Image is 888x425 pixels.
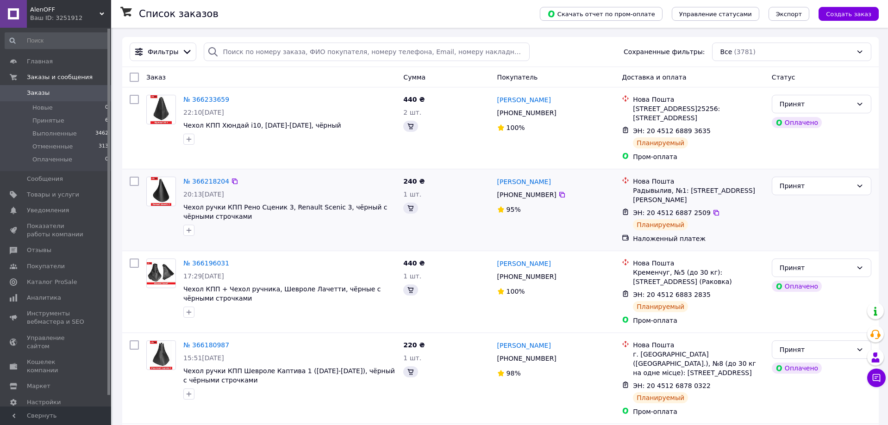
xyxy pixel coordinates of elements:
span: 2 шт. [403,109,421,116]
a: Фото товару [146,177,176,206]
span: 440 ₴ [403,259,425,267]
a: [PERSON_NAME] [497,177,551,186]
span: 100% [507,288,525,295]
span: Отмененные [32,142,73,151]
div: Планируемый [633,137,688,148]
span: ЭН: 20 4512 6887 2509 [633,209,711,216]
span: 0 [105,155,108,164]
img: Фото товару [150,95,172,124]
span: Сохраненные фильтры: [624,47,705,56]
span: Доставка и оплата [622,74,686,81]
div: Планируемый [633,392,688,403]
span: AlenOFF [30,6,100,14]
span: 220 ₴ [403,341,425,349]
span: Сумма [403,74,425,81]
input: Поиск [5,32,109,49]
span: Выполненные [32,129,77,138]
span: Кошелек компании [27,358,86,375]
a: № 366196031 [183,259,229,267]
span: ЭН: 20 4512 6878 0322 [633,382,711,389]
span: Показатели работы компании [27,222,86,239]
span: Скачать отчет по пром-оплате [547,10,655,18]
div: Нова Пошта [633,340,764,350]
img: Фото товару [151,177,171,206]
span: Каталог ProSale [27,278,77,286]
a: Фото товару [146,95,176,124]
input: Поиск по номеру заказа, ФИО покупателя, номеру телефона, Email, номеру накладной [204,43,529,61]
span: 3462 [95,129,108,138]
div: Пром-оплата [633,152,764,161]
div: Ваш ID: 3251912 [30,14,111,22]
span: 17:29[DATE] [183,272,224,280]
button: Чат с покупателем [867,369,886,387]
span: Чехол ручки КПП Рено Сценик 3, Renault Scenic 3, чёрный с чёрными строчками [183,203,387,220]
span: ЭН: 20 4512 6889 3635 [633,127,711,135]
span: 95% [507,206,521,213]
span: Товары и услуги [27,191,79,199]
div: Принят [780,181,852,191]
span: Покупатели [27,262,65,271]
span: Заказы и сообщения [27,73,93,81]
span: Заказы [27,89,50,97]
a: Чехол КПП Хюндай і10, [DATE]-[DATE], чёрный [183,122,341,129]
span: Фильтры [148,47,178,56]
a: № 366218204 [183,178,229,185]
a: [PERSON_NAME] [497,341,551,350]
span: 22:10[DATE] [183,109,224,116]
span: Управление статусами [679,11,752,18]
span: 6 [105,117,108,125]
div: [PHONE_NUMBER] [495,188,558,201]
span: 240 ₴ [403,178,425,185]
span: Инструменты вебмастера и SEO [27,309,86,326]
div: Наложенный платеж [633,234,764,243]
span: Настройки [27,398,61,407]
div: Нова Пошта [633,177,764,186]
button: Создать заказ [819,7,879,21]
a: Фото товару [146,259,176,288]
span: ЭН: 20 4512 6883 2835 [633,291,711,298]
div: [PHONE_NUMBER] [495,270,558,283]
span: 1 шт. [403,272,421,280]
span: Сообщения [27,175,63,183]
span: 1 шт. [403,354,421,362]
div: Кременчуг, №5 (до 30 кг): [STREET_ADDRESS] (Раковка) [633,268,764,286]
span: Управление сайтом [27,334,86,351]
span: Главная [27,57,53,66]
div: г. [GEOGRAPHIC_DATA] ([GEOGRAPHIC_DATA].), №8 (до 30 кг на одне місце): [STREET_ADDRESS] [633,350,764,377]
span: 15:51[DATE] [183,354,224,362]
div: [PHONE_NUMBER] [495,352,558,365]
div: [STREET_ADDRESS]25256: [STREET_ADDRESS] [633,104,764,123]
button: Экспорт [769,7,809,21]
div: Нова Пошта [633,259,764,268]
span: Статус [772,74,795,81]
span: (3781) [734,48,756,55]
div: Оплачено [772,281,822,292]
span: Отзывы [27,246,51,254]
div: [PHONE_NUMBER] [495,106,558,119]
img: Фото товару [147,262,175,284]
button: Управление статусами [672,7,759,21]
div: Принят [780,99,852,109]
span: Заказ [146,74,166,81]
span: Оплаченные [32,155,72,164]
span: Уведомления [27,206,69,215]
div: Принят [780,345,852,355]
span: Все [720,47,732,56]
a: № 366233659 [183,96,229,103]
div: Радывылив, №1: [STREET_ADDRESS][PERSON_NAME] [633,186,764,204]
h1: Список заказов [139,8,219,19]
span: 20:13[DATE] [183,191,224,198]
button: Скачать отчет по пром-оплате [540,7,663,21]
div: Нова Пошта [633,95,764,104]
div: Пром-оплата [633,316,764,325]
a: [PERSON_NAME] [497,95,551,105]
a: [PERSON_NAME] [497,259,551,268]
div: Пром-оплата [633,407,764,416]
a: Чехол ручки КПП Шевроле Каптива 1 ([DATE]-[DATE]), чёрный с чёрными строчками [183,367,395,384]
div: Принят [780,263,852,273]
span: Аналитика [27,294,61,302]
div: Планируемый [633,219,688,230]
span: Новые [32,104,53,112]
